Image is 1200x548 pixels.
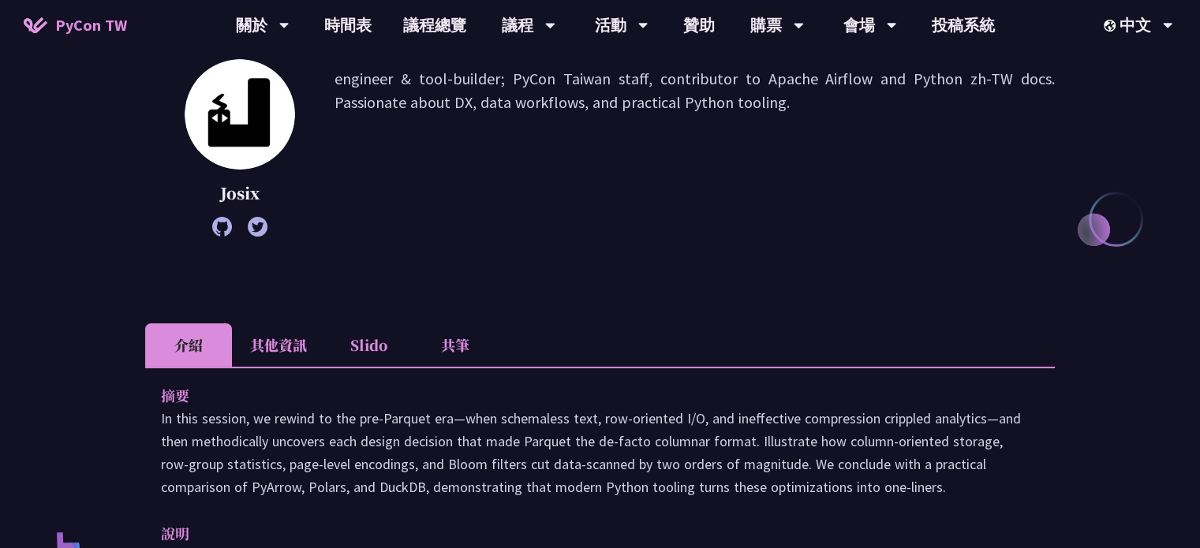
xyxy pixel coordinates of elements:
img: Josix [185,59,295,170]
p: Josix [185,181,295,205]
li: Slido [325,323,412,367]
span: PyCon TW [55,13,127,37]
p: In this session, we rewind to the pre‑Parquet era—when schemaless text, row‑oriented I/O, and ine... [161,407,1039,498]
img: Home icon of PyCon TW 2025 [24,17,47,33]
li: 介紹 [145,323,232,367]
li: 其他資訊 [232,323,325,367]
img: Locale Icon [1104,20,1120,32]
a: PyCon TW [8,6,143,45]
p: 說明 [161,522,1007,545]
p: 摘要 [161,384,1007,407]
li: 共筆 [412,323,499,367]
p: engineer & tool-builder; PyCon Taiwan staff, contributor to Apache Airflow and Python zh-TW docs.... [335,67,1055,229]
